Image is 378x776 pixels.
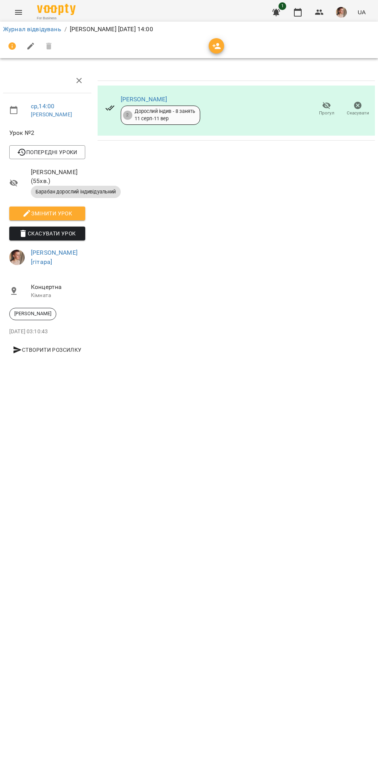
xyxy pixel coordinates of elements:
img: 17edbb4851ce2a096896b4682940a88a.jfif [336,7,347,18]
span: Створити розсилку [12,345,82,354]
button: Прогул [311,98,342,120]
a: [PERSON_NAME] [31,111,72,118]
span: Концертна [31,282,85,292]
button: UA [354,5,369,19]
a: [PERSON_NAME] [121,96,167,103]
img: 17edbb4851ce2a096896b4682940a88a.jfif [9,250,25,265]
span: Скасувати [347,110,369,116]
span: [PERSON_NAME] [10,310,56,317]
p: [DATE] 03:10:43 [9,328,85,336]
button: Змінити урок [9,207,85,220]
span: For Business [37,16,76,21]
div: Дорослий індив - 8 занять 11 серп - 11 вер [135,108,196,122]
span: Прогул [319,110,334,116]
button: Попередні уроки [9,145,85,159]
button: Створити розсилку [9,343,85,357]
span: Змінити урок [15,209,79,218]
span: Урок №2 [9,128,85,138]
a: Журнал відвідувань [3,25,61,33]
button: Скасувати [342,98,373,120]
p: [PERSON_NAME] [DATE] 14:00 [70,25,153,34]
span: 1 [278,2,286,10]
nav: breadcrumb [3,25,375,34]
span: UA [358,8,366,16]
span: Скасувати Урок [15,229,79,238]
span: [PERSON_NAME] ( 55 хв. ) [31,168,85,186]
li: / [64,25,67,34]
a: [PERSON_NAME] [гітара] [31,249,78,265]
img: Voopty Logo [37,4,76,15]
p: Кімната [31,292,85,299]
div: 2 [123,111,132,120]
button: Menu [9,3,28,22]
span: Барабан дорослий індивідуальний [31,188,121,195]
span: Попередні уроки [15,148,79,157]
a: ср , 14:00 [31,102,54,110]
div: [PERSON_NAME] [9,308,56,320]
button: Скасувати Урок [9,227,85,240]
